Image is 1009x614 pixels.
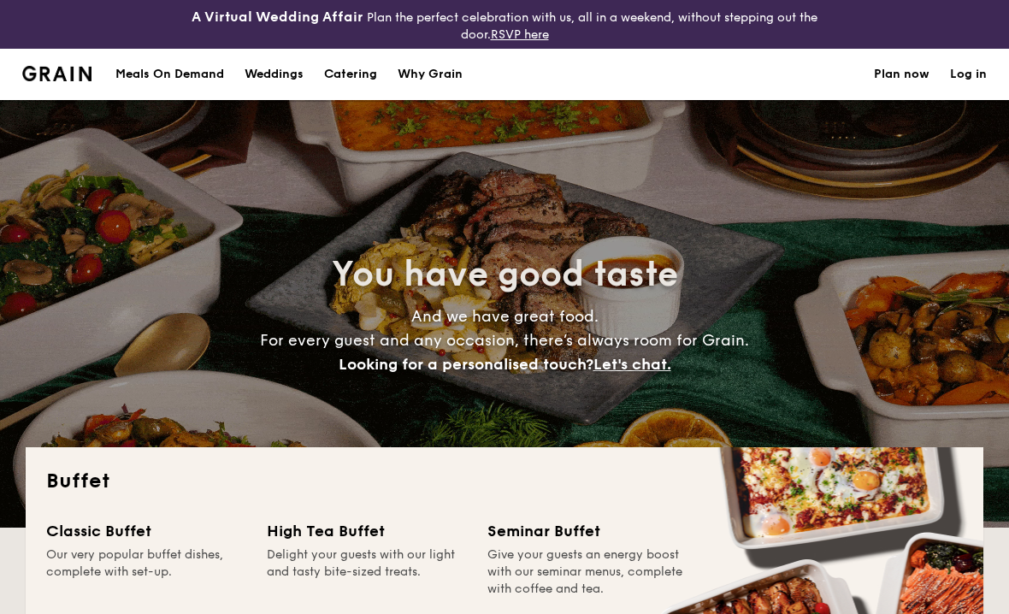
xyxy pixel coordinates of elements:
[22,66,91,81] img: Grain
[115,49,224,100] div: Meals On Demand
[339,355,593,374] span: Looking for a personalised touch?
[874,49,929,100] a: Plan now
[267,519,467,543] div: High Tea Buffet
[46,519,246,543] div: Classic Buffet
[950,49,987,100] a: Log in
[267,546,467,598] div: Delight your guests with our light and tasty bite-sized treats.
[245,49,304,100] div: Weddings
[22,66,91,81] a: Logotype
[46,546,246,598] div: Our very popular buffet dishes, complete with set-up.
[168,7,841,42] div: Plan the perfect celebration with us, all in a weekend, without stepping out the door.
[105,49,234,100] a: Meals On Demand
[324,49,377,100] h1: Catering
[192,7,363,27] h4: A Virtual Wedding Affair
[260,307,749,374] span: And we have great food. For every guest and any occasion, there’s always room for Grain.
[387,49,473,100] a: Why Grain
[398,49,463,100] div: Why Grain
[491,27,549,42] a: RSVP here
[593,355,671,374] span: Let's chat.
[234,49,314,100] a: Weddings
[314,49,387,100] a: Catering
[487,546,687,598] div: Give your guests an energy boost with our seminar menus, complete with coffee and tea.
[332,254,678,295] span: You have good taste
[487,519,687,543] div: Seminar Buffet
[46,468,963,495] h2: Buffet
